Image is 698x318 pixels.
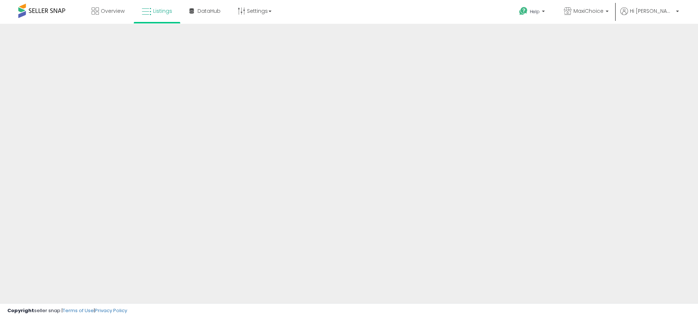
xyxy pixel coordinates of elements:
i: Get Help [519,7,528,16]
a: Terms of Use [63,307,94,314]
a: Hi [PERSON_NAME] [620,7,679,24]
a: Help [513,1,552,24]
a: Privacy Policy [95,307,127,314]
span: Overview [101,7,125,15]
span: Hi [PERSON_NAME] [630,7,674,15]
span: DataHub [197,7,221,15]
span: Listings [153,7,172,15]
span: MaxiChoice [573,7,603,15]
div: seller snap | | [7,307,127,314]
span: Help [530,8,540,15]
strong: Copyright [7,307,34,314]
